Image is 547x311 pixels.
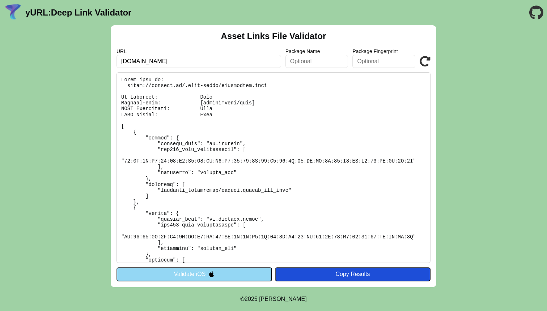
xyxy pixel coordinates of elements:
h2: Asset Links File Validator [221,31,326,41]
button: Copy Results [275,267,431,281]
a: yURL:Deep Link Validator [25,8,131,18]
label: Package Fingerprint [352,48,415,54]
button: Validate iOS [116,267,272,281]
input: Required [116,55,281,68]
pre: Lorem ipsu do: sitam://consect.ad/.elit-seddo/eiusmodtem.inci Ut Laboreet: Dolo Magnaal-enim: [ad... [116,72,431,263]
label: Package Name [285,48,348,54]
img: yURL Logo [4,3,22,22]
div: Copy Results [279,271,427,277]
img: appleIcon.svg [208,271,215,277]
a: Michael Ibragimchayev's Personal Site [259,296,307,302]
input: Optional [285,55,348,68]
span: 2025 [245,296,258,302]
footer: © [240,287,306,311]
label: URL [116,48,281,54]
input: Optional [352,55,415,68]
